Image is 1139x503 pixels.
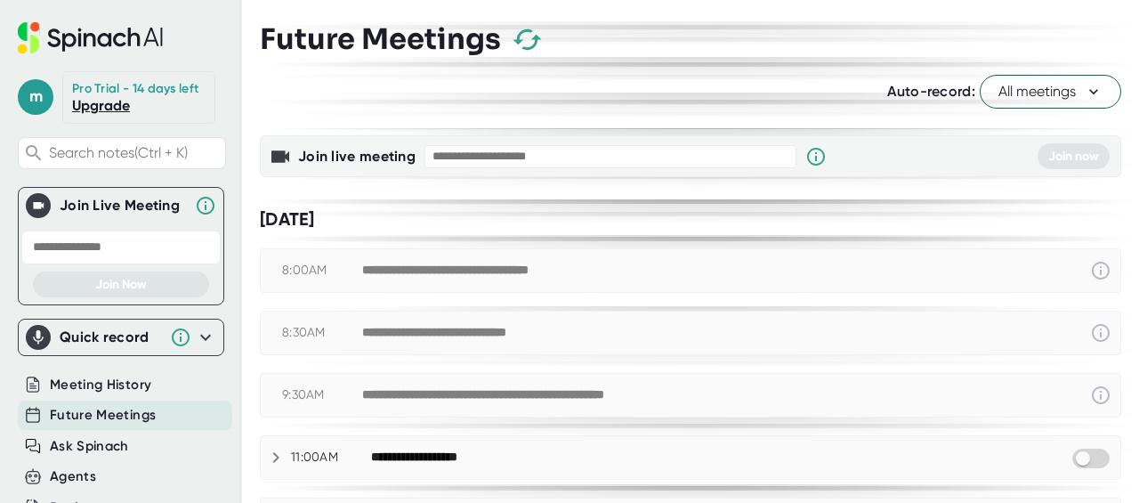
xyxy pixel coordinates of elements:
[1048,149,1099,164] span: Join now
[49,144,221,161] span: Search notes (Ctrl + K)
[18,79,53,115] span: m
[282,325,362,341] div: 8:30AM
[282,263,362,279] div: 8:00AM
[50,466,96,487] button: Agents
[72,81,198,97] div: Pro Trial - 14 days left
[29,197,47,215] img: Join Live Meeting
[26,320,216,355] div: Quick record
[980,75,1121,109] button: All meetings
[50,375,151,395] button: Meeting History
[50,405,156,426] button: Future Meetings
[1090,385,1111,406] svg: This event has already passed
[1038,143,1110,169] button: Join now
[60,197,186,215] div: Join Live Meeting
[260,208,1121,231] div: [DATE]
[50,436,129,457] button: Ask Spinach
[95,277,147,292] span: Join Now
[887,83,975,100] span: Auto-record:
[1090,322,1111,344] svg: This event has already passed
[260,22,501,56] h3: Future Meetings
[298,148,416,165] b: Join live meeting
[291,450,371,466] div: 11:00AM
[282,387,362,403] div: 9:30AM
[72,97,130,114] a: Upgrade
[33,272,209,297] button: Join Now
[1090,260,1111,281] svg: This event has already passed
[26,188,216,223] div: Join Live MeetingJoin Live Meeting
[60,329,161,346] div: Quick record
[998,81,1103,102] span: All meetings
